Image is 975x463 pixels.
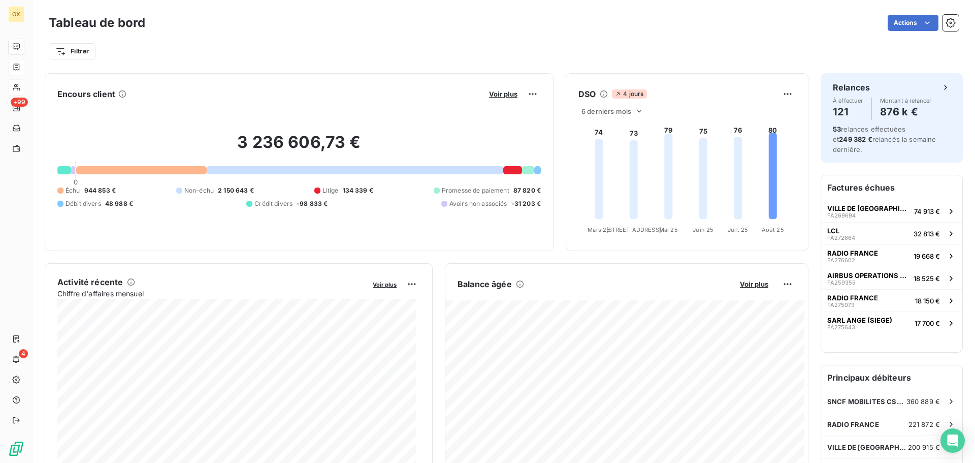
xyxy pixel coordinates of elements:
[914,207,940,215] span: 74 913 €
[66,199,101,208] span: Débit divers
[486,89,521,99] button: Voir plus
[821,312,962,334] button: SARL ANGE (SIEGE)FA27564317 700 €
[322,186,339,195] span: Litige
[66,186,80,195] span: Échu
[218,186,254,195] span: 2 150 643 €
[940,428,965,453] div: Open Intercom Messenger
[511,199,541,208] span: -31 203 €
[906,397,940,406] span: 360 889 €
[827,212,856,219] span: FA269694
[914,252,940,260] span: 19 668 €
[105,199,133,208] span: 48 988 €
[880,98,932,104] span: Montant à relancer
[11,98,28,107] span: +99
[581,107,631,115] span: 6 derniers mois
[833,125,936,153] span: relances effectuées et relancés la semaine dernière.
[833,125,841,133] span: 53
[8,441,24,457] img: Logo LeanPay
[693,226,713,233] tspan: Juin 25
[827,235,855,241] span: FA272664
[74,178,78,186] span: 0
[606,226,661,233] tspan: [STREET_ADDRESS]
[19,349,28,358] span: 4
[914,274,940,283] span: 18 525 €
[49,14,145,32] h3: Tableau de bord
[821,244,962,267] button: RADIO FRANCEFA27660219 668 €
[839,135,872,143] span: 249 382 €
[915,319,940,327] span: 17 700 €
[833,98,863,104] span: À effectuer
[827,257,855,263] span: FA276602
[888,15,938,31] button: Actions
[458,278,512,290] h6: Balance âgée
[821,222,962,244] button: LCLFA27266432 813 €
[57,132,541,163] h2: 3 236 606,73 €
[821,175,962,200] h6: Factures échues
[449,199,507,208] span: Avoirs non associés
[612,89,646,99] span: 4 jours
[49,43,95,59] button: Filtrer
[8,100,24,116] a: +99
[833,104,863,120] h4: 121
[373,281,397,288] span: Voir plus
[57,276,123,288] h6: Activité récente
[827,249,878,257] span: RADIO FRANCE
[728,226,748,233] tspan: Juil. 25
[827,204,910,212] span: VILLE DE [GEOGRAPHIC_DATA]
[827,294,878,302] span: RADIO FRANCE
[659,226,678,233] tspan: Mai 25
[184,186,214,195] span: Non-échu
[827,443,908,451] span: VILLE DE [GEOGRAPHIC_DATA]
[588,226,610,233] tspan: Mars 25
[827,280,856,286] span: FA259355
[827,420,879,428] span: RADIO FRANCE
[297,199,328,208] span: -98 833 €
[762,226,784,233] tspan: Août 25
[821,365,962,390] h6: Principaux débiteurs
[489,90,517,98] span: Voir plus
[827,227,839,235] span: LCL
[370,280,400,289] button: Voir plus
[908,443,940,451] span: 200 915 €
[827,324,855,330] span: FA275643
[915,297,940,305] span: 18 150 €
[57,88,115,100] h6: Encours client
[84,186,116,195] span: 944 853 €
[827,302,855,308] span: FA275073
[740,280,768,288] span: Voir plus
[821,200,962,222] button: VILLE DE [GEOGRAPHIC_DATA]FA26969474 913 €
[343,186,373,195] span: 134 339 €
[442,186,509,195] span: Promesse de paiement
[827,397,906,406] span: SNCF MOBILITES CSP CFO
[821,267,962,289] button: AIRBUS OPERATIONS GMBHFA25935518 525 €
[57,288,366,299] span: Chiffre d'affaires mensuel
[827,271,909,280] span: AIRBUS OPERATIONS GMBH
[821,289,962,312] button: RADIO FRANCEFA27507318 150 €
[914,230,940,238] span: 32 813 €
[827,316,892,324] span: SARL ANGE (SIEGE)
[578,88,596,100] h6: DSO
[833,81,870,94] h6: Relances
[254,199,292,208] span: Crédit divers
[908,420,940,428] span: 221 872 €
[513,186,541,195] span: 87 820 €
[880,104,932,120] h4: 876 k €
[8,6,24,22] div: OX
[737,280,771,289] button: Voir plus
